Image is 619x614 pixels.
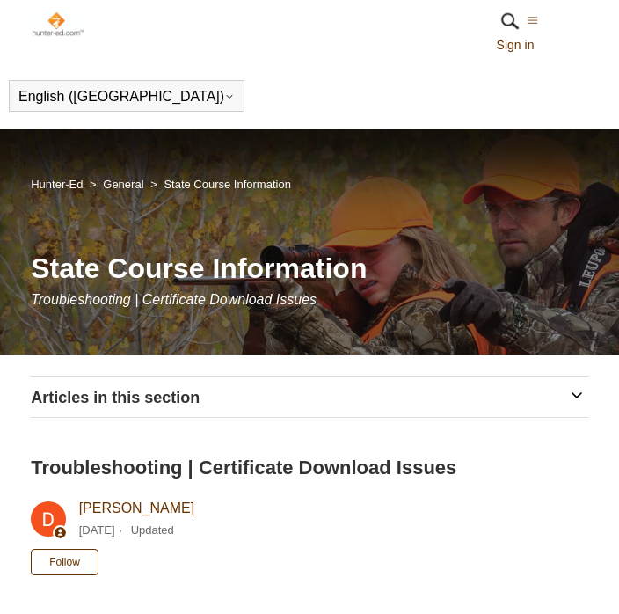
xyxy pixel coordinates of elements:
span: Troubleshooting | Certificate Download Issues [31,292,317,307]
a: [PERSON_NAME] [79,501,195,515]
button: Follow Article [31,549,98,575]
h1: State Course Information [31,247,588,289]
li: State Course Information [147,178,291,191]
span: Articles in this section [31,389,200,406]
a: Hunter-Ed [31,178,83,191]
li: General [86,178,147,191]
a: General [103,178,143,191]
li: Updated [131,523,174,537]
button: English ([GEOGRAPHIC_DATA]) [18,89,235,105]
div: Chat Support [506,555,607,601]
h2: Troubleshooting | Certificate Download Issues [31,453,456,482]
time: 03/04/2024, 10:07 [79,523,115,537]
img: 01HZPCYR30PPJAEEB9XZ5RGHQY [497,8,523,34]
li: Hunter-Ed [31,178,86,191]
button: Toggle navigation menu [527,12,538,28]
a: Sign in [497,36,552,55]
a: State Course Information [164,178,291,191]
img: Hunter-Ed Help Center home page [31,11,84,37]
